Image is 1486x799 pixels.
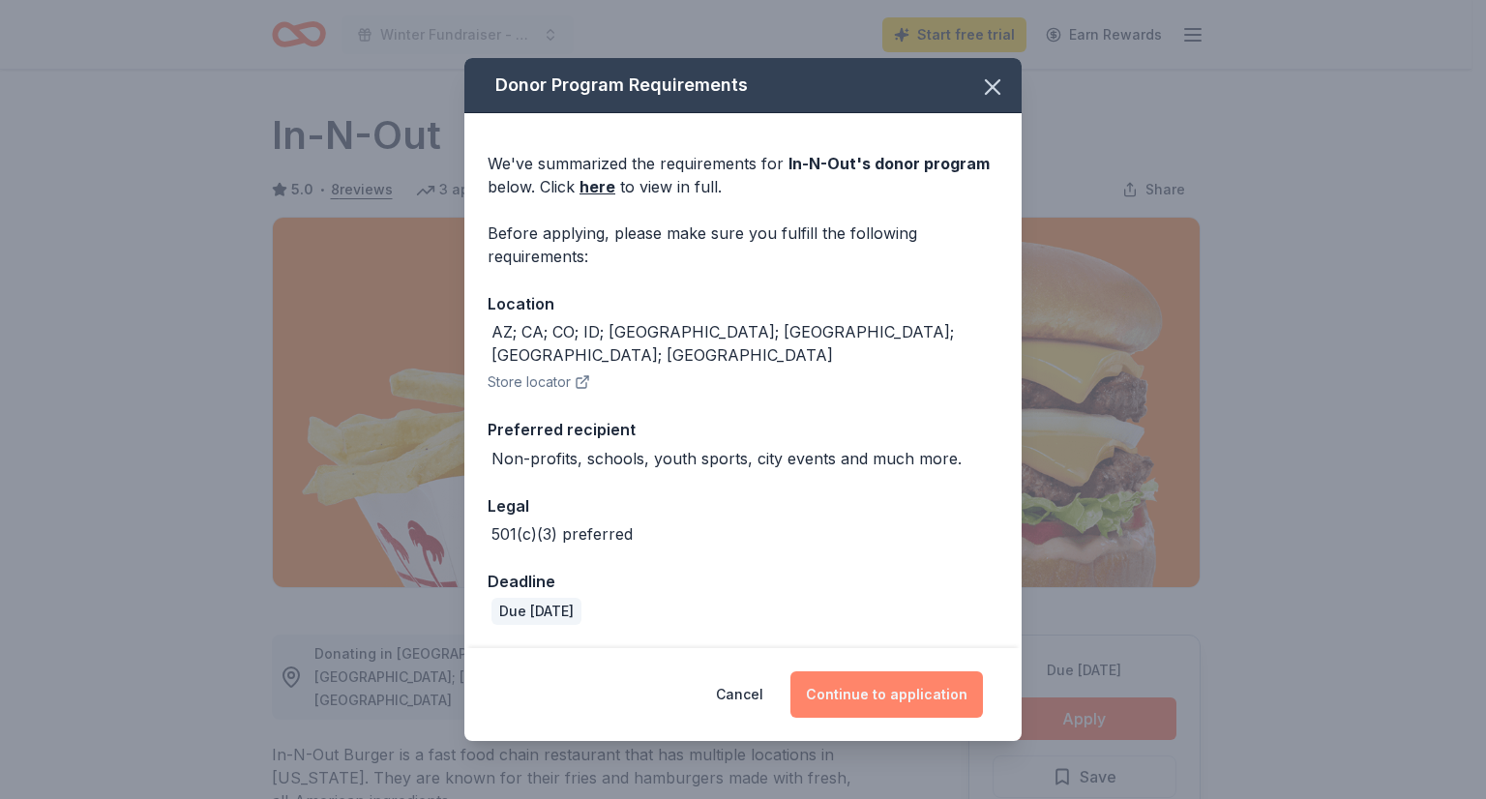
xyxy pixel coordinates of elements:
div: 501(c)(3) preferred [491,522,633,546]
a: here [580,175,615,198]
div: AZ; CA; CO; ID; [GEOGRAPHIC_DATA]; [GEOGRAPHIC_DATA]; [GEOGRAPHIC_DATA]; [GEOGRAPHIC_DATA] [491,320,998,367]
div: Non-profits, schools, youth sports, city events and much more. [491,447,962,470]
span: In-N-Out 's donor program [788,154,990,173]
div: Legal [488,493,998,518]
div: Deadline [488,569,998,594]
div: Due [DATE] [491,598,581,625]
button: Store locator [488,370,590,394]
div: Preferred recipient [488,417,998,442]
button: Continue to application [790,671,983,718]
div: Donor Program Requirements [464,58,1022,113]
button: Cancel [716,671,763,718]
div: We've summarized the requirements for below. Click to view in full. [488,152,998,198]
div: Before applying, please make sure you fulfill the following requirements: [488,222,998,268]
div: Location [488,291,998,316]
